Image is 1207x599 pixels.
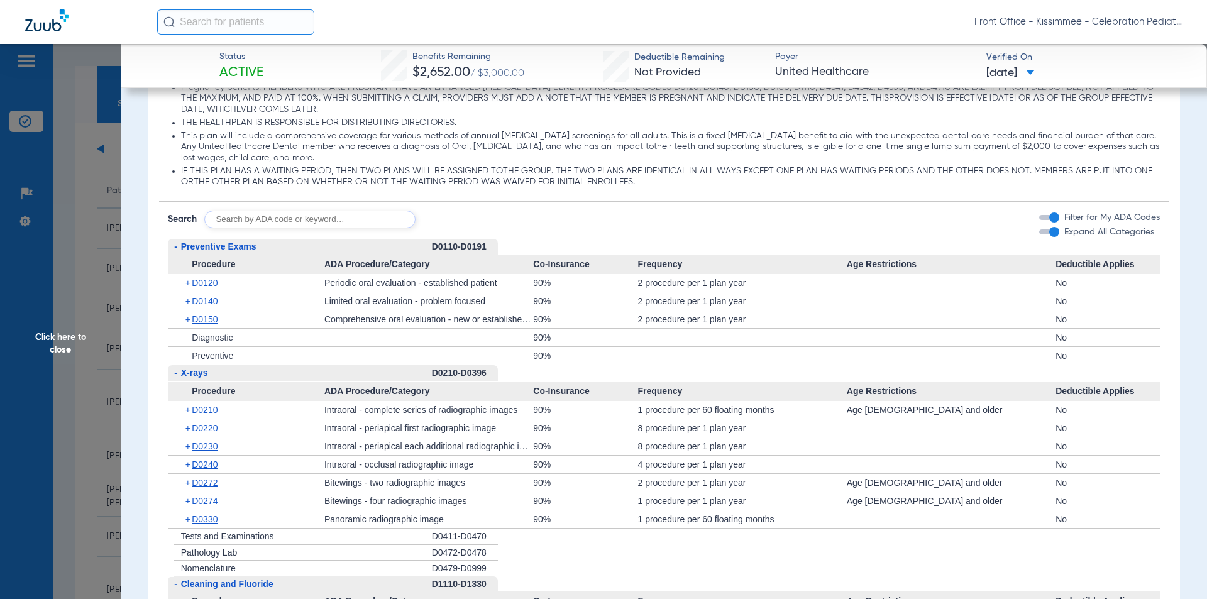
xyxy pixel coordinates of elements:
[533,347,637,365] div: 90%
[324,382,533,402] span: ADA Procedure/Category
[192,514,218,524] span: D0330
[219,64,263,82] span: Active
[533,437,637,455] div: 90%
[1055,401,1160,419] div: No
[192,441,218,451] span: D0230
[185,274,192,292] span: +
[324,419,533,437] div: Intraoral - periapical first radiographic image
[1055,329,1160,346] div: No
[533,255,637,275] span: Co-Insurance
[637,510,846,528] div: 1 procedure per 60 floating months
[847,492,1055,510] div: Age [DEMOGRAPHIC_DATA] and older
[192,423,218,433] span: D0220
[192,314,218,324] span: D0150
[181,368,208,378] span: X-rays
[185,456,192,473] span: +
[974,16,1182,28] span: Front Office - Kissimmee - Celebration Pediatric Dentistry
[637,292,846,310] div: 2 procedure per 1 plan year
[637,492,846,510] div: 1 procedure per 1 plan year
[192,478,218,488] span: D0272
[168,255,324,275] span: Procedure
[847,401,1055,419] div: Age [DEMOGRAPHIC_DATA] and older
[637,274,846,292] div: 2 procedure per 1 plan year
[533,474,637,492] div: 90%
[775,64,976,80] span: United Healthcare
[637,401,846,419] div: 1 procedure per 60 floating months
[174,368,177,378] span: -
[192,405,218,415] span: D0210
[1055,382,1160,402] span: Deductible Applies
[174,241,177,251] span: -
[533,382,637,402] span: Co-Insurance
[174,579,177,589] span: -
[185,474,192,492] span: +
[847,382,1055,402] span: Age Restrictions
[637,310,846,328] div: 2 procedure per 1 plan year
[986,51,1187,64] span: Verified On
[1055,456,1160,473] div: No
[775,50,976,63] span: Payer
[185,510,192,528] span: +
[1144,539,1207,599] div: Chat Widget
[533,310,637,328] div: 90%
[192,278,218,288] span: D0120
[192,332,233,343] span: Diagnostic
[181,547,238,558] span: Pathology Lab
[192,496,218,506] span: D0274
[168,213,197,226] span: Search
[324,310,533,328] div: Comprehensive oral evaluation - new or established patient
[185,310,192,328] span: +
[432,561,498,576] div: D0479-D0999
[847,255,1055,275] span: Age Restrictions
[1062,211,1160,224] label: Filter for My ADA Codes
[181,82,1160,116] li: Pregnancy benefits: MEMBERS WHO ARE PREGNANT HAVE AN ENHANCED [MEDICAL_DATA] BENEFIT. PROCEDURE C...
[185,437,192,455] span: +
[432,239,498,255] div: D0110-D0191
[847,474,1055,492] div: Age [DEMOGRAPHIC_DATA] and older
[533,456,637,473] div: 90%
[637,474,846,492] div: 2 procedure per 1 plan year
[533,419,637,437] div: 90%
[986,65,1035,81] span: [DATE]
[157,9,314,35] input: Search for patients
[432,545,498,561] div: D0472-D0478
[432,529,498,545] div: D0411-D0470
[192,296,218,306] span: D0140
[185,401,192,419] span: +
[634,51,725,64] span: Deductible Remaining
[1055,474,1160,492] div: No
[185,419,192,437] span: +
[324,456,533,473] div: Intraoral - occlusal radiographic image
[533,401,637,419] div: 90%
[637,437,846,455] div: 8 procedure per 1 plan year
[324,292,533,310] div: Limited oral evaluation - problem focused
[1055,310,1160,328] div: No
[1055,510,1160,528] div: No
[1055,274,1160,292] div: No
[533,274,637,292] div: 90%
[181,563,236,573] span: Nomenclature
[637,255,846,275] span: Frequency
[1055,255,1160,275] span: Deductible Applies
[181,131,1160,164] li: This plan will include a comprehensive coverage for various methods of annual [MEDICAL_DATA] scre...
[1055,437,1160,455] div: No
[324,401,533,419] div: Intraoral - complete series of radiographic images
[181,579,273,589] span: Cleaning and Fluoride
[324,274,533,292] div: Periodic oral evaluation - established patient
[324,474,533,492] div: Bitewings - two radiographic images
[533,329,637,346] div: 90%
[533,492,637,510] div: 90%
[25,9,69,31] img: Zuub Logo
[219,50,263,63] span: Status
[1064,228,1154,236] span: Expand All Categories
[1055,292,1160,310] div: No
[192,459,218,470] span: D0240
[634,67,701,78] span: Not Provided
[324,510,533,528] div: Panoramic radiographic image
[324,492,533,510] div: Bitewings - four radiographic images
[181,241,256,251] span: Preventive Exams
[470,69,524,79] span: / $3,000.00
[185,292,192,310] span: +
[181,166,1160,188] li: IF THIS PLAN HAS A WAITING PERIOD, THEN TWO PLANS WILL BE ASSIGNED TOTHE GROUP. THE TWO PLANS ARE...
[1055,492,1160,510] div: No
